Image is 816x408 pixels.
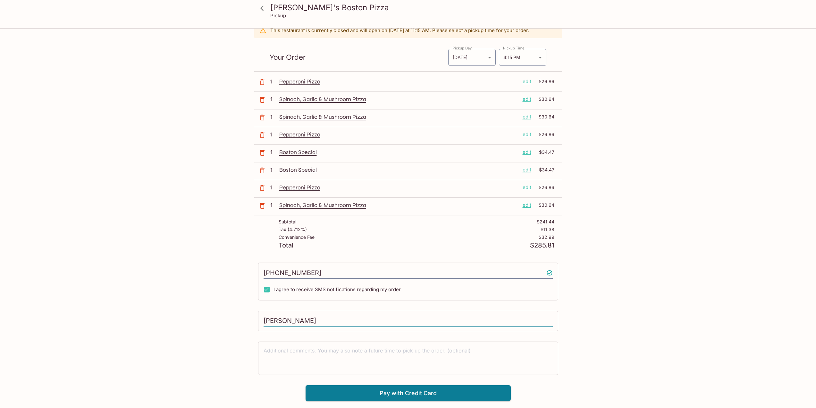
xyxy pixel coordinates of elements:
p: 1 [270,78,277,85]
div: 4:15 PM [499,49,546,66]
p: Pepperoni Pizza [279,184,517,191]
p: $11.38 [541,227,554,232]
p: Convenience Fee [279,235,315,240]
p: 1 [270,113,277,120]
p: edit [523,184,531,191]
p: $285.81 [530,242,554,248]
p: 1 [270,131,277,138]
h3: [PERSON_NAME]'s Boston Pizza [270,3,557,13]
p: Spinach, Garlic & Mushroom Pizza [279,202,517,209]
p: Spinach, Garlic & Mushroom Pizza [279,96,517,103]
p: edit [523,202,531,209]
p: $34.47 [535,149,554,156]
p: Spinach, Garlic & Mushroom Pizza [279,113,517,120]
p: $26.86 [535,78,554,85]
p: 1 [270,166,277,173]
p: 1 [270,184,277,191]
p: $26.86 [535,131,554,138]
label: Pickup Day [452,46,472,51]
p: $30.64 [535,202,554,209]
p: Total [279,242,293,248]
p: edit [523,149,531,156]
p: Boston Special [279,149,517,156]
p: 1 [270,202,277,209]
p: Pepperoni Pizza [279,131,517,138]
p: This restaurant is currently closed and will open on [DATE] at 11:15 AM . Please select a pickup ... [270,27,529,33]
input: Enter phone number [264,267,553,279]
p: $30.64 [535,96,554,103]
p: Subtotal [279,219,296,224]
p: Pepperoni Pizza [279,78,517,85]
p: 1 [270,96,277,103]
input: Enter first and last name [264,315,553,327]
p: edit [523,78,531,85]
p: edit [523,113,531,120]
p: $30.64 [535,113,554,120]
p: Pickup [270,13,286,19]
p: $32.99 [539,235,554,240]
p: Boston Special [279,166,517,173]
p: 1 [270,149,277,156]
p: Your Order [270,54,448,60]
button: Pay with Credit Card [306,385,511,401]
p: edit [523,96,531,103]
span: I agree to receive SMS notifications regarding my order [273,286,401,292]
div: [DATE] [448,49,496,66]
p: $34.47 [535,166,554,173]
p: Tax ( 4.712% ) [279,227,307,232]
p: edit [523,166,531,173]
p: $26.86 [535,184,554,191]
label: Pickup Time [503,46,525,51]
p: $241.44 [537,219,554,224]
p: edit [523,131,531,138]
